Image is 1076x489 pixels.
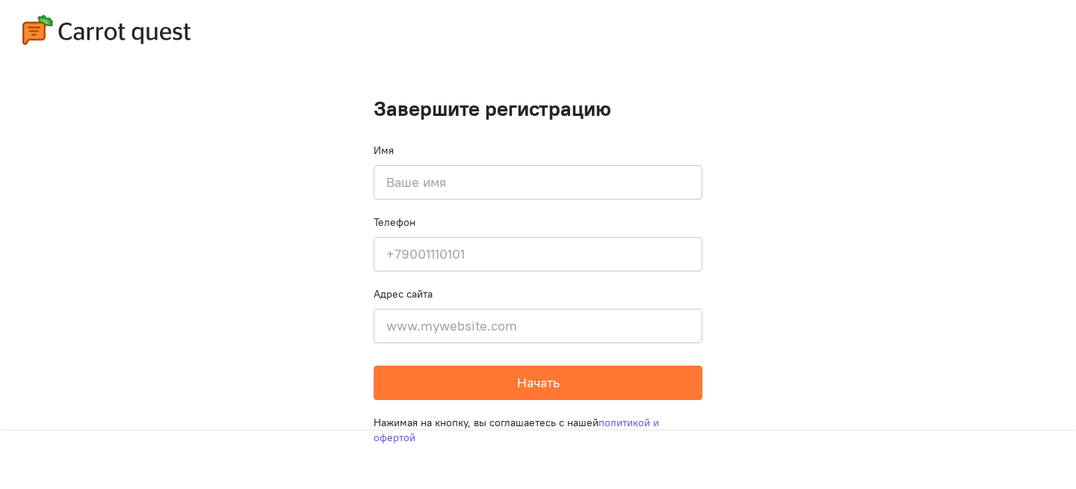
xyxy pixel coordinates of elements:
label: Адрес сайта [374,286,433,301]
input: +79001110101 [374,237,702,271]
img: carrot-quest-logo.svg [22,15,191,45]
label: Телефон [374,215,415,230]
label: Имя [374,143,394,158]
span: Начать [517,374,560,391]
div: Нажимая на кнопку, вы соглашаетесь с нашей [374,400,702,460]
h1: Завершите регистрацию [374,97,702,120]
button: Начать [374,366,702,400]
input: www.mywebsite.com [374,309,702,343]
input: Ваше имя [374,165,702,200]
